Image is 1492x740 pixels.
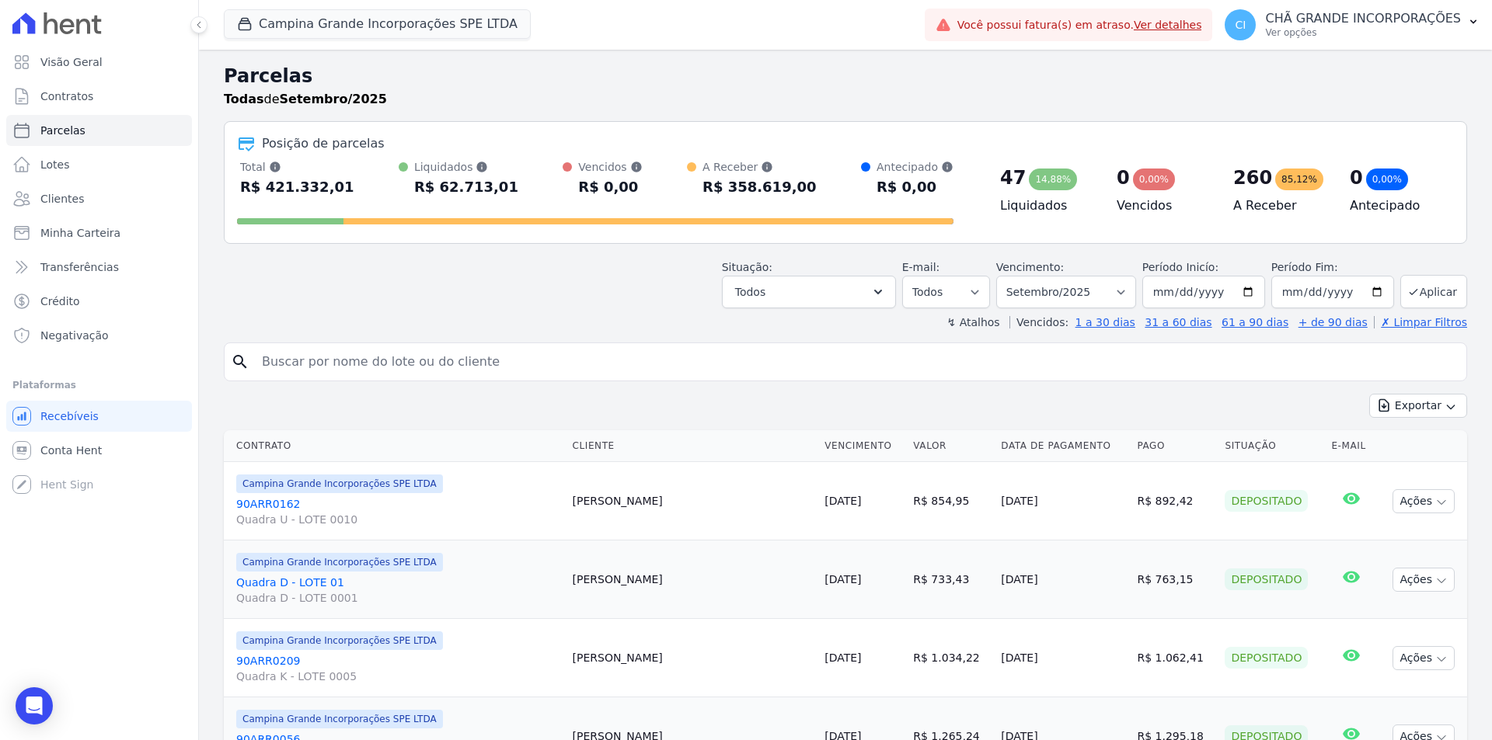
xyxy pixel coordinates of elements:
[1131,462,1218,540] td: R$ 892,42
[6,401,192,432] a: Recebíveis
[236,669,560,684] span: Quadra K - LOTE 0005
[995,540,1131,619] td: [DATE]
[902,261,940,273] label: E-mail:
[1374,316,1467,328] a: ✗ Limpar Filtros
[1366,168,1408,190] div: 0,00%
[224,92,264,106] strong: Todas
[702,159,817,175] div: A Receber
[414,175,518,200] div: R$ 62.713,01
[877,175,953,200] div: R$ 0,00
[1369,394,1467,418] button: Exportar
[236,512,560,527] span: Quadra U - LOTE 0010
[40,408,99,424] span: Recebíveis
[236,653,560,684] a: 90ARR0209Quadra K - LOTE 0005
[1029,168,1077,190] div: 14,88%
[40,225,120,241] span: Minha Carteira
[40,89,93,104] span: Contratos
[1075,316,1135,328] a: 1 a 30 dias
[995,462,1131,540] td: [DATE]
[414,159,518,175] div: Liquidados
[40,157,70,172] span: Lotes
[224,62,1467,90] h2: Parcelas
[224,9,531,39] button: Campina Grande Incorporações SPE LTDA
[40,328,109,343] span: Negativação
[12,376,186,394] div: Plataformas
[1393,646,1455,670] button: Ações
[1145,316,1211,328] a: 31 a 60 dias
[1233,196,1325,215] h4: A Receber
[236,590,560,606] span: Quadra D - LOTE 0001
[824,651,861,664] a: [DATE]
[231,353,249,371] i: search
[1225,647,1308,669] div: Depositado
[1299,316,1368,328] a: + de 90 dias
[6,286,192,317] a: Crédito
[40,294,80,309] span: Crédito
[224,430,566,462] th: Contrato
[40,54,103,70] span: Visão Geral
[702,175,817,200] div: R$ 358.619,00
[566,462,819,540] td: [PERSON_NAME]
[1400,275,1467,308] button: Aplicar
[877,159,953,175] div: Antecipado
[40,443,102,458] span: Conta Hent
[1236,19,1246,30] span: CI
[722,276,896,308] button: Todos
[824,495,861,507] a: [DATE]
[1275,168,1323,190] div: 85,12%
[16,687,53,724] div: Open Intercom Messenger
[566,540,819,619] td: [PERSON_NAME]
[6,81,192,112] a: Contratos
[236,553,443,572] span: Campina Grande Incorporações SPE LTDA
[1225,568,1308,590] div: Depositado
[224,90,387,109] p: de
[1233,165,1272,190] div: 260
[262,134,385,153] div: Posição de parcelas
[1350,196,1441,215] h4: Antecipado
[907,619,995,697] td: R$ 1.034,22
[1000,196,1092,215] h4: Liquidados
[240,175,354,200] div: R$ 421.332,01
[40,123,85,138] span: Parcelas
[1222,316,1288,328] a: 61 a 90 dias
[578,159,642,175] div: Vencidos
[6,320,192,351] a: Negativação
[578,175,642,200] div: R$ 0,00
[6,435,192,466] a: Conta Hent
[236,710,443,728] span: Campina Grande Incorporações SPE LTDA
[6,183,192,214] a: Clientes
[236,631,443,650] span: Campina Grande Incorporações SPE LTDA
[995,619,1131,697] td: [DATE]
[240,159,354,175] div: Total
[1009,316,1068,328] label: Vencidos:
[1393,489,1455,513] button: Ações
[566,430,819,462] th: Cliente
[6,217,192,248] a: Minha Carteira
[907,540,995,619] td: R$ 733,43
[6,115,192,146] a: Parcelas
[1117,196,1208,215] h4: Vencidos
[1131,619,1218,697] td: R$ 1.062,41
[1134,19,1202,31] a: Ver detalhes
[253,346,1460,377] input: Buscar por nome do lote ou do cliente
[1000,165,1026,190] div: 47
[236,474,443,493] span: Campina Grande Incorporações SPE LTDA
[1325,430,1377,462] th: E-mail
[1133,168,1175,190] div: 0,00%
[1117,165,1130,190] div: 0
[1225,490,1308,512] div: Depositado
[1142,261,1218,273] label: Período Inicío:
[236,496,560,527] a: 90ARR0162Quadra U - LOTE 0010
[722,261,772,273] label: Situação:
[907,462,995,540] td: R$ 854,95
[1131,540,1218,619] td: R$ 763,15
[6,47,192,78] a: Visão Geral
[824,573,861,585] a: [DATE]
[818,430,907,462] th: Vencimento
[1212,3,1492,47] button: CI CHÃ GRANDE INCORPORAÇÕES Ver opções
[6,149,192,180] a: Lotes
[1271,259,1394,276] label: Período Fim:
[735,283,765,301] span: Todos
[236,575,560,606] a: Quadra D - LOTE 01Quadra D - LOTE 0001
[1265,26,1461,39] p: Ver opções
